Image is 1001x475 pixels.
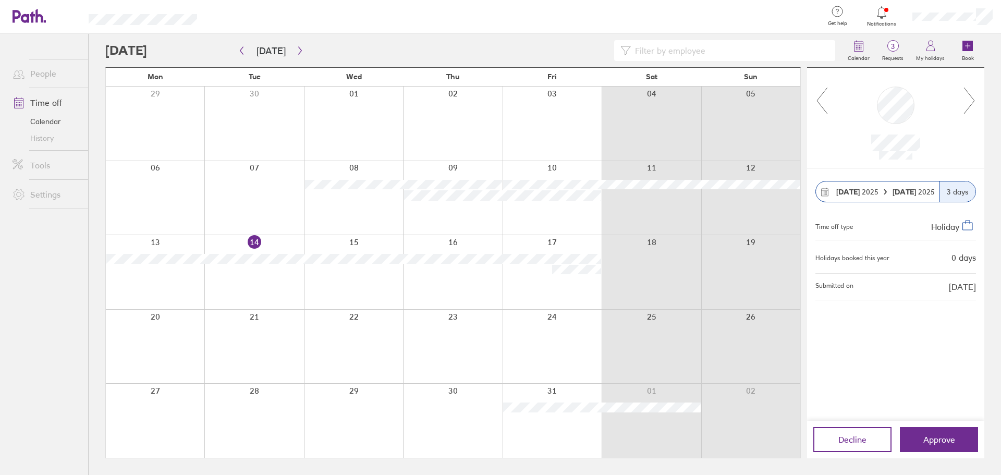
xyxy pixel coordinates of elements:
[4,113,88,130] a: Calendar
[4,130,88,147] a: History
[836,188,878,196] span: 2025
[248,42,294,59] button: [DATE]
[744,72,758,81] span: Sun
[148,72,163,81] span: Mon
[923,435,955,444] span: Approve
[910,34,951,67] a: My holidays
[956,52,980,62] label: Book
[249,72,261,81] span: Tue
[631,41,829,60] input: Filter by employee
[813,427,892,452] button: Decline
[4,184,88,205] a: Settings
[346,72,362,81] span: Wed
[900,427,978,452] button: Approve
[865,5,899,27] a: Notifications
[893,188,935,196] span: 2025
[841,52,876,62] label: Calendar
[446,72,459,81] span: Thu
[951,34,984,67] a: Book
[931,222,959,232] span: Holiday
[4,63,88,84] a: People
[939,181,975,202] div: 3 days
[893,187,918,197] strong: [DATE]
[815,254,889,262] div: Holidays booked this year
[4,92,88,113] a: Time off
[865,21,899,27] span: Notifications
[876,42,910,51] span: 3
[910,52,951,62] label: My holidays
[876,52,910,62] label: Requests
[876,34,910,67] a: 3Requests
[836,187,860,197] strong: [DATE]
[821,20,854,27] span: Get help
[841,34,876,67] a: Calendar
[646,72,657,81] span: Sat
[838,435,866,444] span: Decline
[815,282,853,291] span: Submitted on
[815,219,853,232] div: Time off type
[4,155,88,176] a: Tools
[949,282,976,291] span: [DATE]
[547,72,557,81] span: Fri
[951,253,976,262] div: 0 days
